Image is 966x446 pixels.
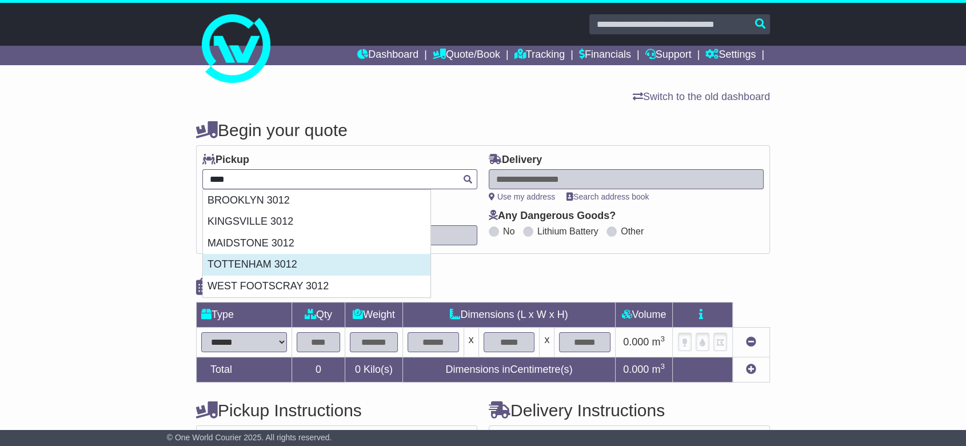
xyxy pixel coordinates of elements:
[489,401,770,420] h4: Delivery Instructions
[623,336,649,348] span: 0.000
[633,91,770,102] a: Switch to the old dashboard
[623,364,649,375] span: 0.000
[197,357,292,383] td: Total
[537,226,598,237] label: Lithium Battery
[705,46,756,65] a: Settings
[433,46,500,65] a: Quote/Book
[489,154,542,166] label: Delivery
[345,302,403,328] td: Weight
[464,328,478,357] td: x
[203,254,430,276] div: TOTTENHAM 3012
[357,46,418,65] a: Dashboard
[203,276,430,297] div: WEST FOOTSCRAY 3012
[355,364,361,375] span: 0
[579,46,631,65] a: Financials
[514,46,565,65] a: Tracking
[203,211,430,233] div: KINGSVILLE 3012
[503,226,514,237] label: No
[402,302,615,328] td: Dimensions (L x W x H)
[489,210,616,222] label: Any Dangerous Goods?
[196,401,477,420] h4: Pickup Instructions
[345,357,403,383] td: Kilo(s)
[202,169,477,189] typeahead: Please provide city
[652,336,665,348] span: m
[566,192,649,201] a: Search address book
[197,302,292,328] td: Type
[203,190,430,212] div: BROOKLYN 3012
[402,357,615,383] td: Dimensions in Centimetre(s)
[292,357,345,383] td: 0
[746,364,756,375] a: Add new item
[196,121,770,140] h4: Begin your quote
[660,362,665,371] sup: 3
[196,277,340,296] h4: Package details |
[292,302,345,328] td: Qty
[167,433,332,442] span: © One World Courier 2025. All rights reserved.
[202,154,249,166] label: Pickup
[645,46,692,65] a: Support
[621,226,644,237] label: Other
[660,334,665,343] sup: 3
[652,364,665,375] span: m
[615,302,672,328] td: Volume
[746,336,756,348] a: Remove this item
[203,233,430,254] div: MAIDSTONE 3012
[489,192,555,201] a: Use my address
[540,328,554,357] td: x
